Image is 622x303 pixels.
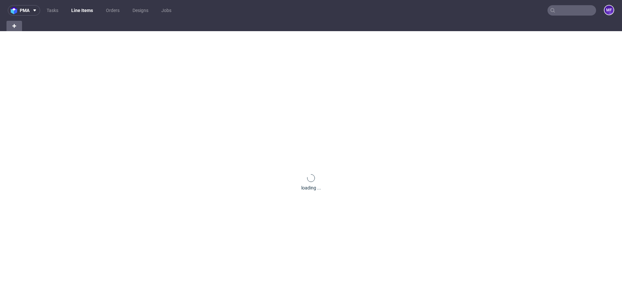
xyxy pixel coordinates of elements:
button: pma [8,5,40,16]
a: Tasks [43,5,62,16]
div: loading ... [301,185,321,191]
img: logo [11,7,20,14]
span: pma [20,8,29,13]
a: Designs [129,5,152,16]
a: Jobs [157,5,175,16]
a: Line Items [67,5,97,16]
a: Orders [102,5,123,16]
figcaption: MF [605,6,614,15]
